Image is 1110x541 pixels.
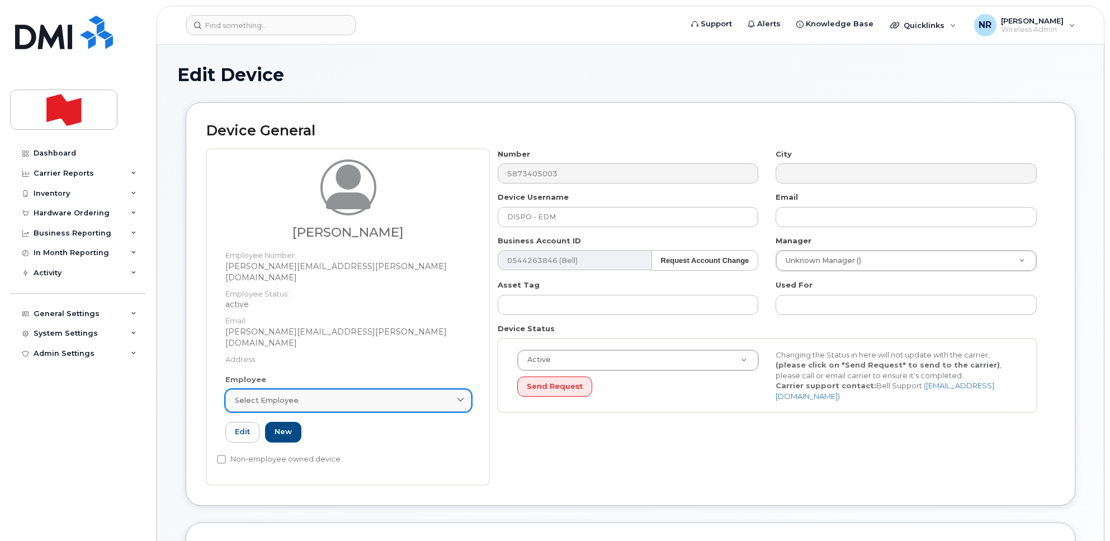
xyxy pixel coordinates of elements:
[517,377,592,397] button: Send Request
[225,261,471,283] dd: [PERSON_NAME][EMAIL_ADDRESS][PERSON_NAME][DOMAIN_NAME]
[518,350,758,370] a: Active
[225,374,266,385] label: Employee
[498,149,530,159] label: Number
[776,381,876,390] strong: Carrier support contact:
[225,326,471,349] dd: [PERSON_NAME][EMAIL_ADDRESS][PERSON_NAME][DOMAIN_NAME]
[177,65,1084,84] h1: Edit Device
[776,192,798,203] label: Email
[776,236,811,246] label: Manager
[651,250,759,271] button: Request Account Change
[661,256,749,265] strong: Request Account Change
[225,310,471,326] dt: Email:
[225,389,471,412] a: Select employee
[225,225,471,239] h3: [PERSON_NAME]
[776,280,813,290] label: Used For
[767,350,1026,402] div: Changing the Status in here will not update with the carrier, , please call or email carrier to e...
[225,299,471,310] dd: active
[776,381,994,401] a: [EMAIL_ADDRESS][DOMAIN_NAME]
[521,355,551,365] span: Active
[217,455,226,464] input: Non-employee owned device
[779,256,861,266] span: Unknown Manager ()
[776,149,792,159] label: City
[776,360,1000,369] strong: (please click on "Send Request" to send to the carrier)
[225,283,471,299] dt: Employee Status:
[225,422,259,443] a: Edit
[225,244,471,261] dt: Employee Number:
[776,251,1036,271] a: Unknown Manager ()
[498,280,540,290] label: Asset Tag
[206,123,1055,139] h2: Device General
[265,422,301,443] a: New
[235,395,299,406] span: Select employee
[498,192,569,203] label: Device Username
[498,236,581,246] label: Business Account ID
[498,323,555,334] label: Device Status
[225,349,471,365] dt: Address:
[217,453,341,466] label: Non-employee owned device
